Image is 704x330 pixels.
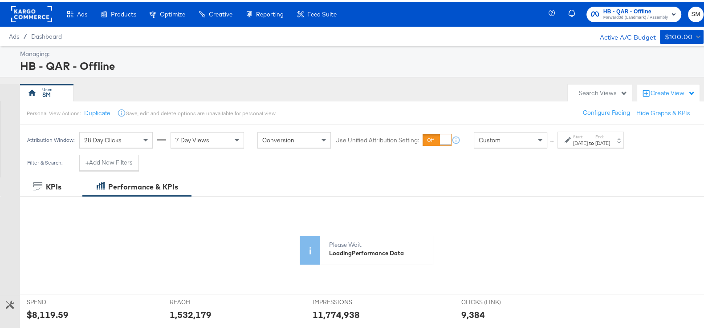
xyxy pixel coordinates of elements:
button: +Add New Filters [79,153,139,169]
span: HB - QAR - Offline [603,5,668,15]
label: Start: [573,132,588,138]
span: Conversion [262,134,294,142]
label: Use Unified Attribution Setting: [335,134,419,143]
button: Duplicate [84,107,110,116]
span: Products [111,9,136,16]
a: Dashboard [31,31,62,38]
div: Active A/C Budget [590,28,655,41]
label: End: [595,132,610,138]
div: Create View [651,87,695,96]
strong: + [85,157,89,165]
div: Managing: [20,48,701,56]
div: [DATE] [573,138,588,145]
div: Filter & Search: [27,158,63,164]
button: HB - QAR - OfflineForward3d (Landmark) / Assembly [586,5,681,20]
button: SM [688,5,704,20]
span: SM [692,8,700,18]
span: 7 Day Views [175,134,209,142]
span: ↑ [548,138,557,141]
span: Ads [77,9,87,16]
span: Optimize [160,9,185,16]
strong: to [588,138,595,145]
span: Reporting [256,9,284,16]
div: HB - QAR - Offline [20,56,701,72]
div: Search Views [579,87,627,96]
button: Configure Pacing [577,103,636,119]
span: Feed Suite [307,9,337,16]
span: 28 Day Clicks [84,134,122,142]
div: KPIs [46,180,61,190]
span: Creative [209,9,232,16]
div: [DATE] [595,138,610,145]
span: Ads [9,31,19,38]
div: Personal View Actions: [27,108,81,115]
div: SM [42,89,51,97]
span: Forward3d (Landmark) / Assembly [603,12,668,20]
div: Performance & KPIs [108,180,178,190]
span: / [19,31,31,38]
div: $100.00 [664,30,692,41]
div: Attribution Window: [27,135,75,141]
span: Custom [479,134,501,142]
div: Save, edit and delete options are unavailable for personal view. [126,108,276,115]
button: $100.00 [660,28,704,42]
button: Hide Graphs & KPIs [636,107,690,116]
